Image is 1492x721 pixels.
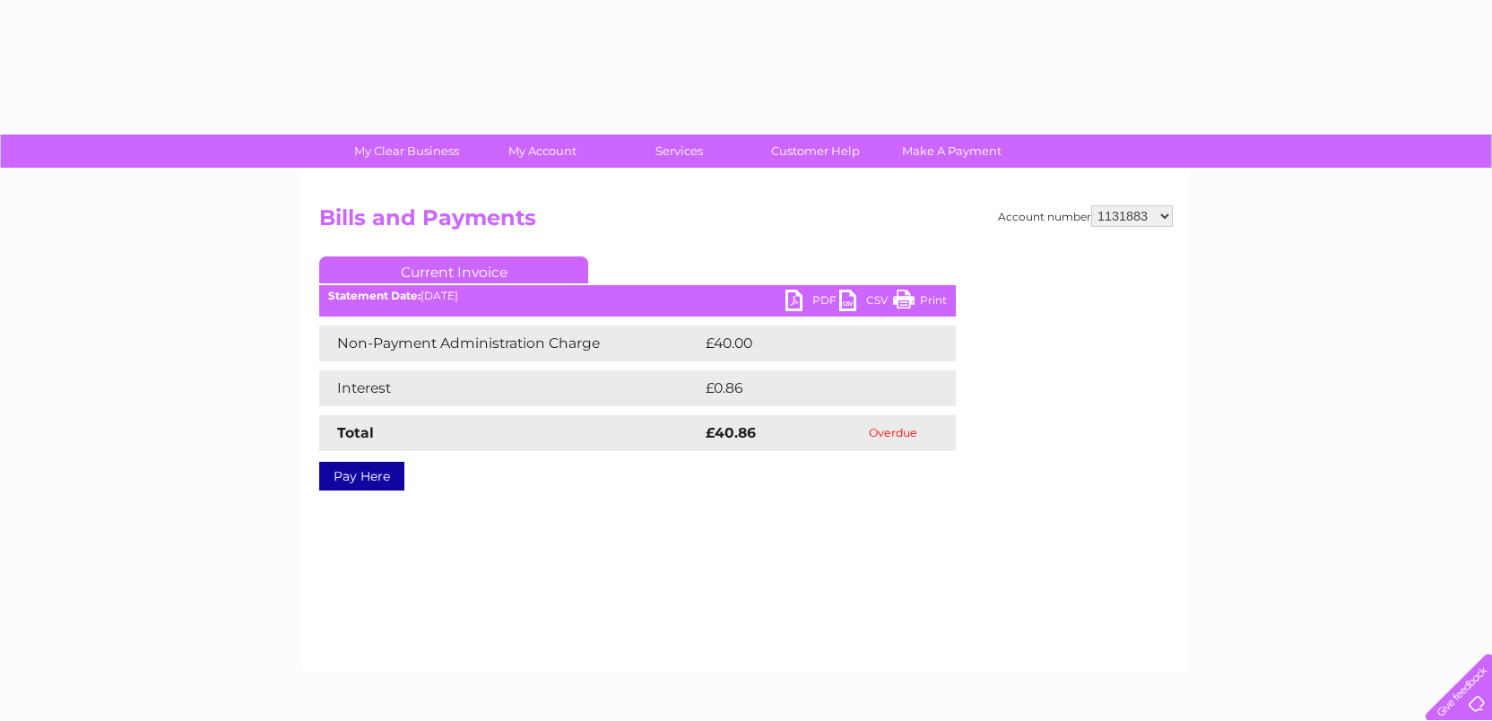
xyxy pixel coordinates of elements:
div: [DATE] [319,290,956,302]
td: £0.86 [701,370,915,406]
td: Overdue [830,415,956,451]
a: Pay Here [319,462,404,491]
a: Customer Help [742,135,889,168]
td: Interest [319,370,701,406]
td: £40.00 [701,326,921,361]
strong: £40.86 [706,424,756,441]
div: Account number [998,205,1173,227]
a: PDF [785,290,839,316]
b: Statement Date: [328,289,421,302]
a: Make A Payment [878,135,1026,168]
a: My Clear Business [333,135,481,168]
strong: Total [337,424,374,441]
h2: Bills and Payments [319,205,1173,239]
a: Services [605,135,753,168]
td: Non-Payment Administration Charge [319,326,701,361]
a: CSV [839,290,893,316]
a: Current Invoice [319,256,588,283]
a: My Account [469,135,617,168]
a: Print [893,290,947,316]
